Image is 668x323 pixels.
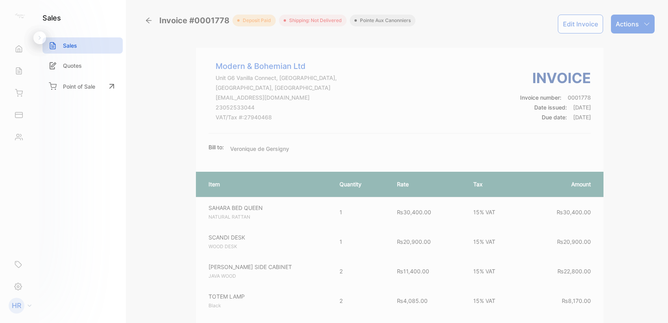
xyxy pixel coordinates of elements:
span: Invoice #0001778 [159,15,233,26]
p: 15% VAT [473,267,515,275]
span: Due date: [542,114,567,121]
span: ₨4,085.00 [397,297,428,304]
p: 1 [340,208,381,216]
span: deposit paid [240,17,271,24]
p: Point of Sale [63,82,95,91]
span: Shipping: Not Delivered [286,17,342,24]
p: 2 [340,297,381,305]
p: Actions [616,19,639,29]
span: 0001778 [568,94,591,101]
p: VAT/Tax #: 27940468 [216,113,337,121]
a: Quotes [42,58,123,74]
p: Black [209,302,326,309]
p: Quantity [340,180,381,188]
h3: Invoice [520,67,591,89]
button: Edit Invoice [558,15,603,33]
span: Pointe aux Canonniers [357,17,411,24]
p: 15% VAT [473,238,515,246]
iframe: LiveChat chat widget [635,290,668,323]
p: Amount [531,180,591,188]
p: 15% VAT [473,208,515,216]
span: [DATE] [573,104,591,111]
span: ₨30,400.00 [557,209,591,215]
p: 2 [340,267,381,275]
p: Bill to: [209,143,224,151]
p: Item [209,180,324,188]
span: ₨20,900.00 [397,238,431,245]
p: Quotes [63,61,82,70]
p: JAVA WOOD [209,273,326,280]
p: 1 [340,238,381,246]
p: Rate [397,180,457,188]
p: Modern & Bohemian Ltd [216,60,337,72]
p: 23052533044 [216,103,337,111]
p: Tax [473,180,515,188]
span: ₨22,800.00 [557,268,591,275]
p: [PERSON_NAME] SIDE CABINET [209,263,326,271]
p: HR [12,301,21,311]
p: SAHARA BED QUEEN [209,204,326,212]
a: Sales [42,37,123,54]
span: ₨11,400.00 [397,268,429,275]
p: [EMAIL_ADDRESS][DOMAIN_NAME] [216,93,337,102]
p: TOTEM LAMP [209,292,326,301]
span: Date issued: [534,104,567,111]
span: Invoice number: [520,94,561,101]
p: [GEOGRAPHIC_DATA], [GEOGRAPHIC_DATA] [216,84,337,92]
p: SCANDI DESK [209,233,326,241]
img: logo [14,10,26,22]
button: Actions [611,15,655,33]
span: [DATE] [573,114,591,121]
p: Unit G6 Vanilla Connect, [GEOGRAPHIC_DATA], [216,74,337,82]
h1: sales [42,13,61,23]
span: ₨20,900.00 [557,238,591,245]
p: WOOD DESK [209,243,326,250]
span: ₨8,170.00 [562,297,591,304]
p: Veronique de Gersigny [230,145,289,153]
span: ₨30,400.00 [397,209,431,215]
p: NATURAL RATTAN [209,213,326,221]
a: Point of Sale [42,78,123,95]
p: Sales [63,41,77,50]
p: 15% VAT [473,297,515,305]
